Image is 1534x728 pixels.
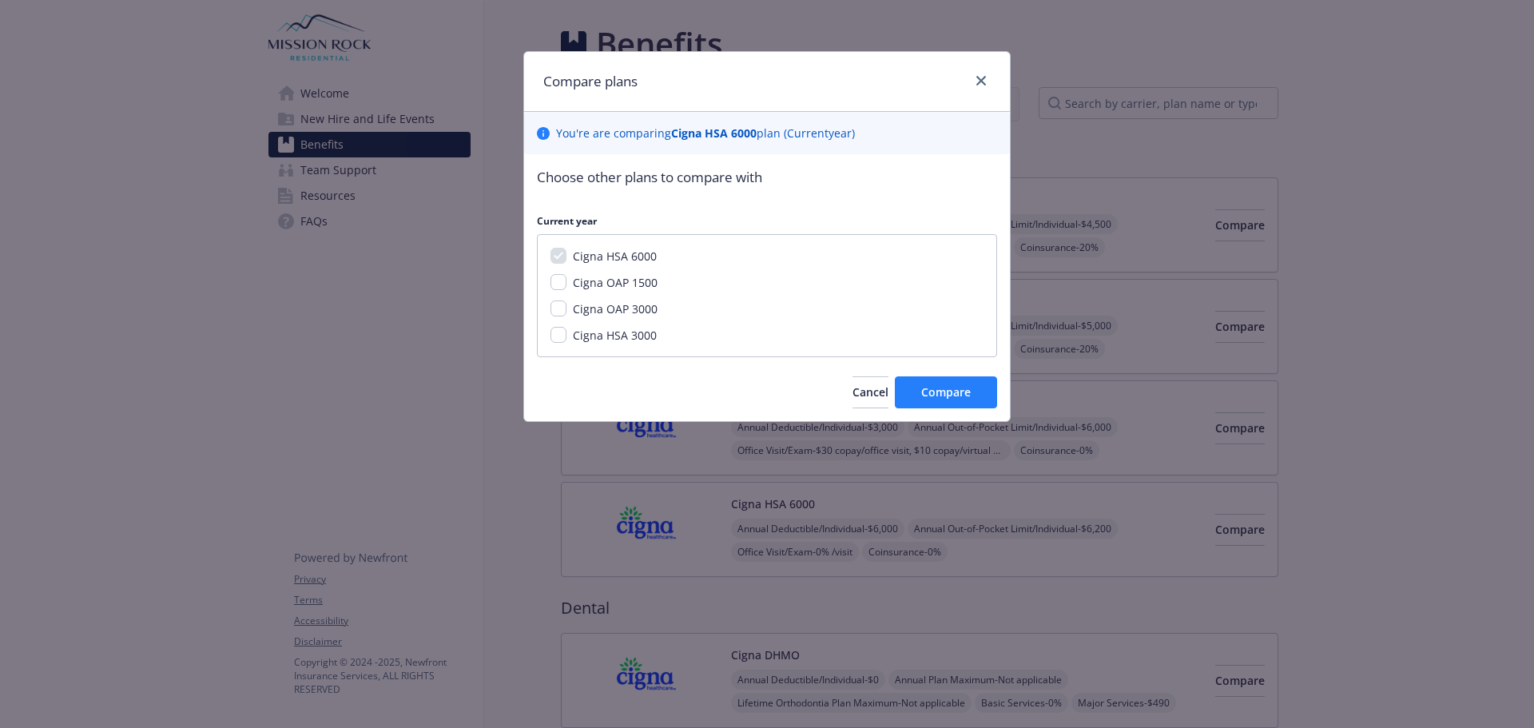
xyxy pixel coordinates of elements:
span: Cigna HSA 6000 [573,249,657,264]
button: Cancel [852,376,888,408]
span: Compare [921,384,971,400]
span: Cigna OAP 3000 [573,301,658,316]
b: Cigna HSA 6000 [671,125,757,141]
span: Cigna OAP 1500 [573,275,658,290]
span: Cancel [852,384,888,400]
p: Current year [537,214,997,228]
p: Choose other plans to compare with [537,167,997,188]
span: Cigna HSA 3000 [573,328,657,343]
p: You ' re are comparing plan ( Current year) [556,125,855,141]
button: Compare [895,376,997,408]
a: close [972,71,991,90]
h1: Compare plans [543,71,638,92]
